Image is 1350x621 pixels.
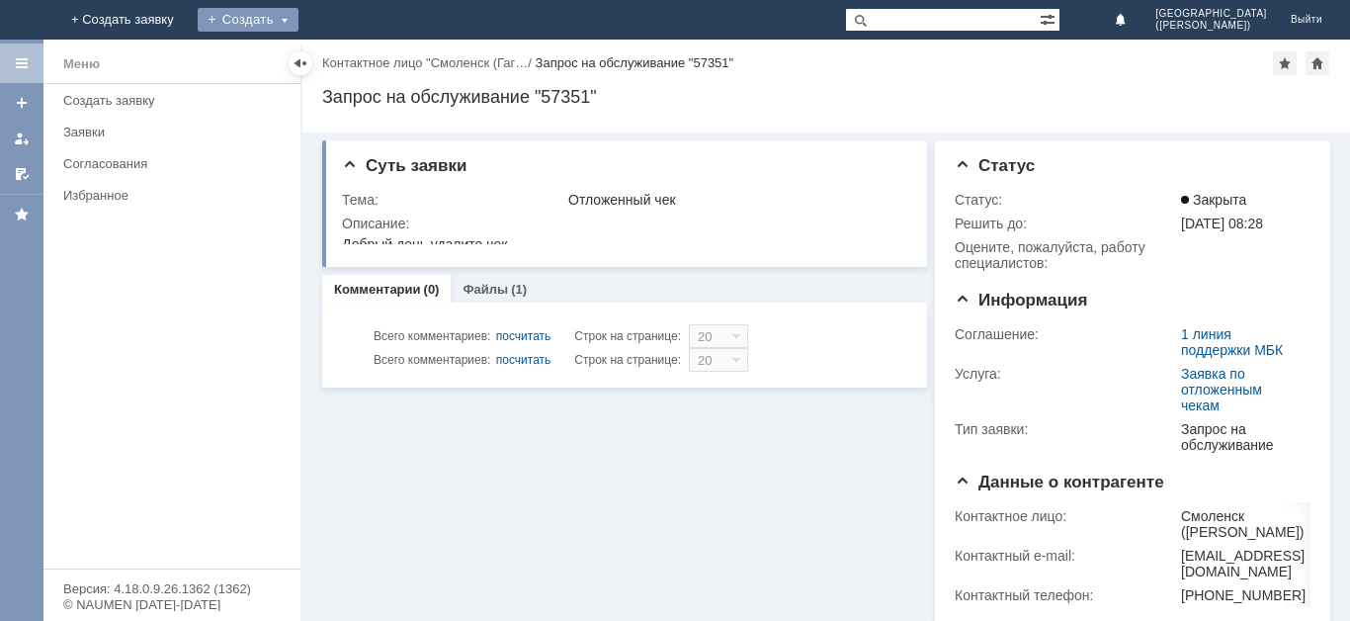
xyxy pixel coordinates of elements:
[55,117,296,147] a: Заявки
[55,85,296,116] a: Создать заявку
[322,55,536,70] div: /
[1273,51,1297,75] div: Добавить в избранное
[6,123,38,154] a: Мои заявки
[322,55,528,70] a: Контактное лицо "Смоленск (Гаг…
[1155,8,1267,20] span: [GEOGRAPHIC_DATA]
[1181,216,1263,231] span: [DATE] 08:28
[1306,51,1329,75] div: Сделать домашней страницей
[342,216,905,231] div: Описание:
[334,282,421,297] a: Комментарии
[955,326,1177,342] div: Соглашение:
[374,353,490,367] span: Всего комментариев:
[63,598,281,611] div: © NAUMEN [DATE]-[DATE]
[1181,366,1262,413] a: Заявка по отложенным чекам
[6,158,38,190] a: Мои согласования
[322,87,1330,107] div: Запрос на обслуживание "57351"
[955,366,1177,382] div: Услуга:
[568,192,901,208] div: Отложенный чек
[955,421,1177,437] div: Тип заявки:
[496,348,551,372] div: посчитать
[463,282,508,297] a: Файлы
[63,125,289,139] div: Заявки
[342,192,564,208] div: Тема:
[374,324,681,348] i: Строк на странице:
[198,8,298,32] div: Создать
[955,508,1177,524] div: Контактное лицо:
[955,192,1177,208] div: Статус:
[55,148,296,179] a: Согласования
[1181,421,1303,453] div: Запрос на обслуживание
[342,156,466,175] span: Суть заявки
[1181,326,1283,358] a: 1 линия поддержки МБК
[955,156,1035,175] span: Статус
[1181,192,1246,208] span: Закрыта
[6,87,38,119] a: Создать заявку
[424,282,440,297] div: (0)
[955,239,1177,271] div: Oцените, пожалуйста, работу специалистов:
[63,188,267,203] div: Избранное
[1155,20,1267,32] span: ([PERSON_NAME])
[955,473,1164,491] span: Данные о контрагенте
[374,329,490,343] span: Всего комментариев:
[63,52,100,76] div: Меню
[1040,9,1059,28] span: Расширенный поиск
[536,55,734,70] div: Запрос на обслуживание "57351"
[1181,587,1306,603] div: [PHONE_NUMBER]
[63,156,289,171] div: Согласования
[374,348,681,372] i: Строк на странице:
[955,291,1087,310] span: Информация
[496,324,551,348] div: посчитать
[955,548,1177,564] div: Контактный e-mail:
[955,216,1177,231] div: Решить до:
[63,93,289,108] div: Создать заявку
[1181,548,1306,579] div: [EMAIL_ADDRESS][DOMAIN_NAME]
[289,51,312,75] div: Скрыть меню
[63,582,281,595] div: Версия: 4.18.0.9.26.1362 (1362)
[955,587,1177,603] div: Контактный телефон:
[511,282,527,297] div: (1)
[1181,508,1306,540] div: Смоленск ([PERSON_NAME])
